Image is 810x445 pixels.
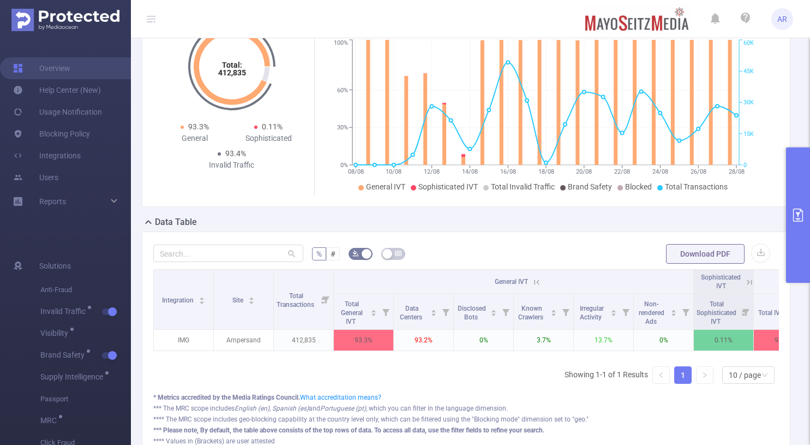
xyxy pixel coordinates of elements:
tspan: Total: [221,61,242,69]
p: 93.3% [334,330,393,351]
div: *** Please note, By default, the table above consists of the top rows of data. To access all data... [153,425,779,435]
div: **** The MRC scope includes geo-blocking capability at the country level only, which can be filte... [153,414,779,424]
tspan: 0% [340,162,348,169]
div: *** The MRC scope includes and , which you can filter in the language dimension. [153,404,779,413]
span: Irregular Activity [580,305,604,321]
i: Filter menu [618,294,633,329]
i: Filter menu [738,294,753,329]
div: Sort [199,295,205,302]
span: # [331,250,335,258]
span: Visibility [40,329,72,337]
div: 10 / page [729,367,761,383]
div: Sophisticated [232,133,306,144]
span: % [316,250,322,258]
tspan: 15K [743,130,754,138]
a: Users [13,167,58,188]
button: Download PDF [666,244,745,264]
h2: Data Table [155,216,197,229]
i: icon: caret-up [431,308,437,311]
i: Portuguese (pt) [320,405,366,412]
span: Sophisticated IVT [701,274,741,290]
p: Ampersand [214,330,273,351]
a: Blocking Policy [13,123,90,145]
a: Help Center (New) [13,79,101,101]
tspan: 45K [743,68,754,75]
span: Integration [162,296,195,304]
i: icon: caret-up [611,308,617,311]
span: Reports [39,197,66,206]
i: Filter menu [678,294,693,329]
tspan: 412,835 [218,68,245,77]
i: icon: caret-down [671,312,677,315]
div: Sort [550,308,557,315]
b: * Metrics accredited by the Media Ratings Council. [153,394,300,401]
tspan: 12/08 [424,168,440,175]
i: icon: caret-up [249,295,255,299]
span: Solutions [39,255,71,277]
i: English (en), Spanish (es) [235,405,309,412]
a: What accreditation means? [300,394,381,401]
a: Reports [39,191,66,212]
i: icon: right [701,372,708,378]
span: Supply Intelligence [40,373,107,381]
p: 3.7% [514,330,573,351]
tspan: 28/08 [728,168,744,175]
span: Total General IVT [341,300,363,325]
tspan: 08/08 [347,168,363,175]
span: 0.11% [262,122,283,131]
li: Previous Page [652,366,670,384]
p: 13.7% [574,330,633,351]
i: icon: caret-up [371,308,377,311]
i: icon: caret-down [491,312,497,315]
li: 1 [674,366,692,384]
img: Protected Media [11,9,119,31]
li: Next Page [696,366,713,384]
div: Sort [490,308,497,315]
div: General [158,133,232,144]
span: Total Sophisticated IVT [697,300,736,325]
div: Sort [610,308,617,315]
span: IVT [779,278,789,286]
tspan: 30K [743,99,754,106]
div: Sort [248,295,255,302]
tspan: 10/08 [386,168,401,175]
tspan: 20/08 [576,168,592,175]
tspan: 30% [337,124,348,131]
i: icon: left [658,372,664,378]
span: Total IVT [758,309,785,317]
span: Invalid Traffic [40,307,89,315]
i: icon: caret-down [551,312,557,315]
div: Sort [670,308,677,315]
div: Invalid Traffic [195,159,269,171]
i: icon: caret-down [431,312,437,315]
i: icon: caret-up [671,308,677,311]
tspan: 100% [334,40,348,47]
i: icon: caret-up [551,308,557,311]
tspan: 22/08 [614,168,630,175]
i: Filter menu [558,294,573,329]
span: Anti-Fraud [40,279,131,301]
span: Total Transactions [277,292,316,308]
span: Blocked [625,182,652,191]
a: Usage Notification [13,101,102,123]
tspan: 24/08 [652,168,668,175]
input: Search... [153,245,303,262]
span: Known Crawlers [518,305,545,321]
p: 412,835 [274,330,333,351]
div: Sort [430,308,437,315]
tspan: 60K [743,40,754,47]
tspan: 14/08 [462,168,478,175]
div: Sort [370,308,377,315]
tspan: 18/08 [538,168,554,175]
i: icon: caret-down [371,312,377,315]
i: icon: table [395,250,401,257]
tspan: 0 [743,162,747,169]
p: 0% [454,330,513,351]
i: icon: caret-down [199,300,205,303]
i: icon: down [761,372,768,379]
i: icon: caret-down [249,300,255,303]
i: icon: bg-colors [352,250,359,257]
a: Integrations [13,145,81,167]
span: 93.4% [225,149,246,158]
span: Sophisticated IVT [418,182,478,191]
